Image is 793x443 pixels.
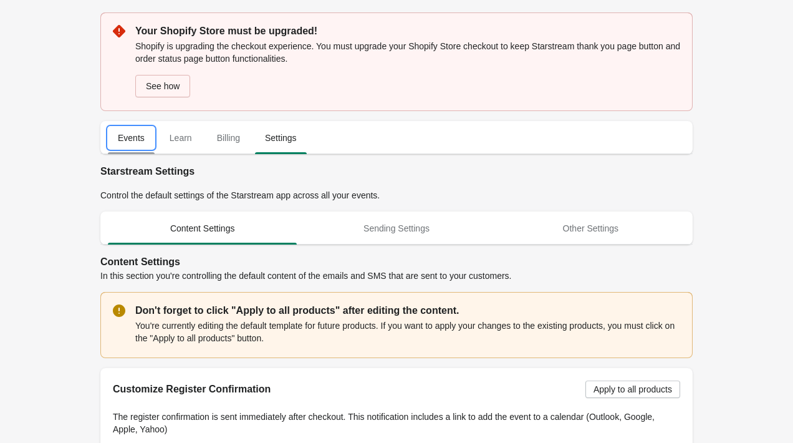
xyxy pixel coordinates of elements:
[108,127,155,149] span: Events
[207,127,250,149] span: Billing
[113,382,575,397] h2: Customize Register Confirmation
[255,127,307,149] span: Settings
[135,75,190,97] button: See how
[135,303,680,318] p: Don't forget to click "Apply to all products" after editing the content.
[100,255,693,282] div: In this section you're controlling the default content of the emails and SMS that are sent to you...
[100,255,693,270] h2: Content Settings
[302,217,491,240] span: Sending Settings
[135,24,680,39] p: Your Shopify Store must be upgraded!
[108,217,297,240] span: Content Settings
[160,127,202,149] span: Learn
[585,381,680,398] button: Apply to all products
[135,39,680,99] div: Shopify is upgrading the checkout experience. You must upgrade your Shopify Store checkout to kee...
[113,411,680,436] p: The register confirmation is sent immediately after checkout. This notification includes a link t...
[594,384,672,394] span: Apply to all products
[135,318,680,346] div: You're currently editing the default template for future products. If you want to apply your chan...
[100,164,693,179] h2: Starstream Settings
[496,217,685,240] span: Other Settings
[100,189,693,202] div: Control the default settings of the Starstream app across all your events.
